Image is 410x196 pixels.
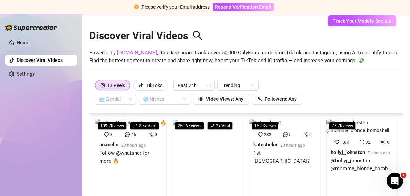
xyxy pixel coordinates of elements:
[207,122,233,130] span: 2 x Viral
[155,132,157,137] span: 0
[333,18,391,24] span: Track Your Models' Socials
[360,140,364,144] span: message
[206,96,243,102] span: Video Views: Any
[331,157,394,173] div: @hollyj_johnston @momma_blonde_bombshell
[5,24,57,31] img: logo-BBDzfeDw.svg
[178,80,210,90] span: Past 24h
[334,140,339,144] span: heart
[253,149,316,165] div: 1st [DEMOGRAPHIC_DATA]?
[252,122,278,130] span: 15.3K views
[253,142,277,148] strong: kateshelor
[117,50,157,56] a: [DOMAIN_NAME]
[257,97,262,101] span: team
[381,140,386,144] span: share-alt
[387,173,403,189] iframe: Intercom live chat
[148,132,153,137] span: share-alt
[99,142,118,148] strong: ananello
[139,83,144,88] span: tik-tok
[98,122,127,130] span: 109.7K views
[104,132,109,137] span: heart
[175,122,204,130] span: 250.6K views
[329,122,356,130] span: 77.7K views
[326,119,398,134] img: @hollyj_johnston @momma_blonde_bombshell
[387,140,389,145] span: 0
[89,29,203,42] h2: Discover Viral Videos
[210,124,214,128] span: rise
[331,149,365,155] strong: hollyj_johnston
[258,132,263,137] span: heart
[16,40,30,45] a: Home
[401,173,406,178] span: 1
[131,132,136,137] span: 46
[303,132,308,137] span: share-alt
[192,30,203,41] span: search
[221,80,254,90] span: Trending
[341,140,349,145] span: 1.6K
[141,3,210,11] div: Please verify your Email address
[198,97,203,101] span: eye
[133,124,137,128] span: rise
[134,4,139,9] span: exclamation-circle
[16,57,63,63] a: Discover Viral Videos
[89,49,398,65] span: Powered by , this dashboard tracks over 50,000 OnlyFans models on TikTok and Instagram, using AI ...
[252,94,302,105] button: Followers: Any
[207,83,211,87] span: calendar
[215,4,271,10] span: Resend Verification Email
[249,119,282,127] img: 1st Lesbian?
[213,3,274,11] button: Resend Verification Email
[264,132,271,137] span: 232
[193,94,249,105] button: Video Views: Any
[110,132,113,137] span: 3
[368,151,390,155] span: 7 hours ago
[100,83,105,88] span: instagram
[95,119,166,127] img: Follow @whatsher for more 🔥
[280,143,305,148] span: 20 hours ago
[16,71,35,77] a: Settings
[130,122,159,130] span: 2.5 x Viral
[125,132,130,137] span: message
[289,132,292,137] span: 5
[283,132,288,137] span: message
[146,80,162,90] div: TikToks
[99,149,162,165] div: Follow @whatsher for more 🔥
[265,96,297,102] span: Followers: Any
[309,132,312,137] span: 0
[121,143,146,148] span: 20 hours ago
[366,140,371,145] span: 32
[108,80,125,90] div: IG Reels
[328,15,396,26] button: Track Your Models' Socials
